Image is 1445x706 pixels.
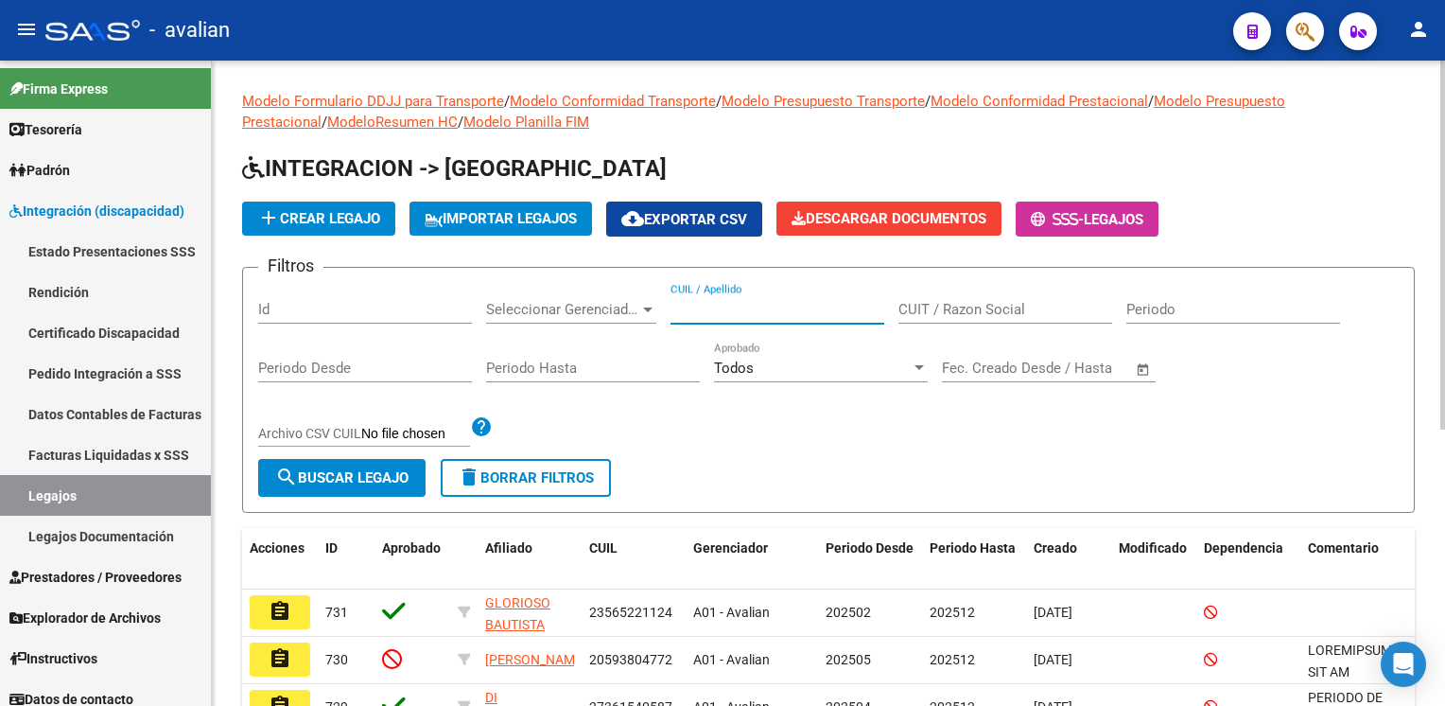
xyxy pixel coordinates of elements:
span: Modificado [1119,540,1187,556]
span: [DATE] [1034,605,1072,620]
datatable-header-cell: Periodo Hasta [922,528,1026,591]
datatable-header-cell: CUIL [582,528,686,591]
mat-icon: menu [15,18,38,41]
span: Borrar Filtros [458,469,594,486]
span: 202512 [930,605,975,620]
span: Explorador de Archivos [9,608,161,628]
span: 730 [325,652,348,667]
span: Integración (discapacidad) [9,201,184,221]
span: Prestadores / Proveedores [9,567,182,588]
mat-icon: help [470,415,493,438]
span: Acciones [250,540,305,556]
a: Modelo Conformidad Prestacional [931,93,1148,110]
span: Instructivos [9,648,97,669]
span: 23565221124 [589,605,672,620]
span: Descargar Documentos [792,210,986,227]
span: Comentario [1308,540,1379,556]
mat-icon: add [257,206,280,229]
span: 202505 [826,652,871,667]
span: Firma Express [9,79,108,99]
datatable-header-cell: Gerenciador [686,528,818,591]
span: Tesorería [9,119,82,140]
span: 731 [325,605,348,620]
h3: Filtros [258,253,323,279]
span: 202502 [826,605,871,620]
span: Seleccionar Gerenciador [486,301,639,318]
span: A01 - Avalian [693,605,770,620]
datatable-header-cell: Afiliado [478,528,582,591]
span: Periodo Hasta [930,540,1016,556]
input: Archivo CSV CUIL [361,426,470,443]
mat-icon: assignment [269,647,291,670]
span: Afiliado [485,540,532,556]
button: Buscar Legajo [258,459,426,497]
button: Borrar Filtros [441,459,611,497]
span: - avalian [149,9,230,51]
mat-icon: person [1407,18,1430,41]
span: Buscar Legajo [275,469,409,486]
a: Modelo Planilla FIM [463,114,589,131]
datatable-header-cell: Dependencia [1196,528,1300,591]
span: GLORIOSO BAUTISTA [485,595,550,632]
mat-icon: delete [458,466,480,488]
span: Dependencia [1204,540,1283,556]
button: Exportar CSV [606,202,762,237]
div: Open Intercom Messenger [1381,642,1426,687]
span: 202512 [930,652,975,667]
span: Padrón [9,160,70,181]
span: Gerenciador [693,540,768,556]
span: [PERSON_NAME] [485,652,586,667]
mat-icon: assignment [269,600,291,623]
datatable-header-cell: ID [318,528,374,591]
span: Legajos [1084,211,1143,228]
input: End date [1020,360,1112,377]
datatable-header-cell: Creado [1026,528,1111,591]
datatable-header-cell: Periodo Desde [818,528,922,591]
input: Start date [942,360,1003,377]
span: Creado [1034,540,1077,556]
datatable-header-cell: Acciones [242,528,318,591]
span: Exportar CSV [621,211,747,228]
button: Descargar Documentos [776,202,1001,236]
span: CUIL [589,540,618,556]
mat-icon: cloud_download [621,207,644,230]
span: INTEGRACION -> [GEOGRAPHIC_DATA] [242,155,667,182]
button: Crear Legajo [242,202,395,236]
span: Aprobado [382,540,441,556]
a: Modelo Formulario DDJJ para Transporte [242,93,504,110]
datatable-header-cell: Modificado [1111,528,1196,591]
span: IMPORTAR LEGAJOS [425,210,577,227]
span: A01 - Avalian [693,652,770,667]
span: Periodo Desde [826,540,914,556]
button: Open calendar [1133,359,1155,380]
span: Crear Legajo [257,210,380,227]
button: IMPORTAR LEGAJOS [409,202,592,236]
span: ID [325,540,338,556]
a: ModeloResumen HC [327,114,458,131]
a: Modelo Conformidad Transporte [510,93,716,110]
mat-icon: search [275,466,298,488]
datatable-header-cell: Comentario [1300,528,1414,591]
span: Todos [714,360,754,377]
button: -Legajos [1016,202,1158,237]
span: Archivo CSV CUIL [258,426,361,441]
a: Modelo Presupuesto Transporte [722,93,925,110]
span: - [1031,211,1084,228]
datatable-header-cell: Aprobado [374,528,450,591]
span: 20593804772 [589,652,672,667]
span: [DATE] [1034,652,1072,667]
